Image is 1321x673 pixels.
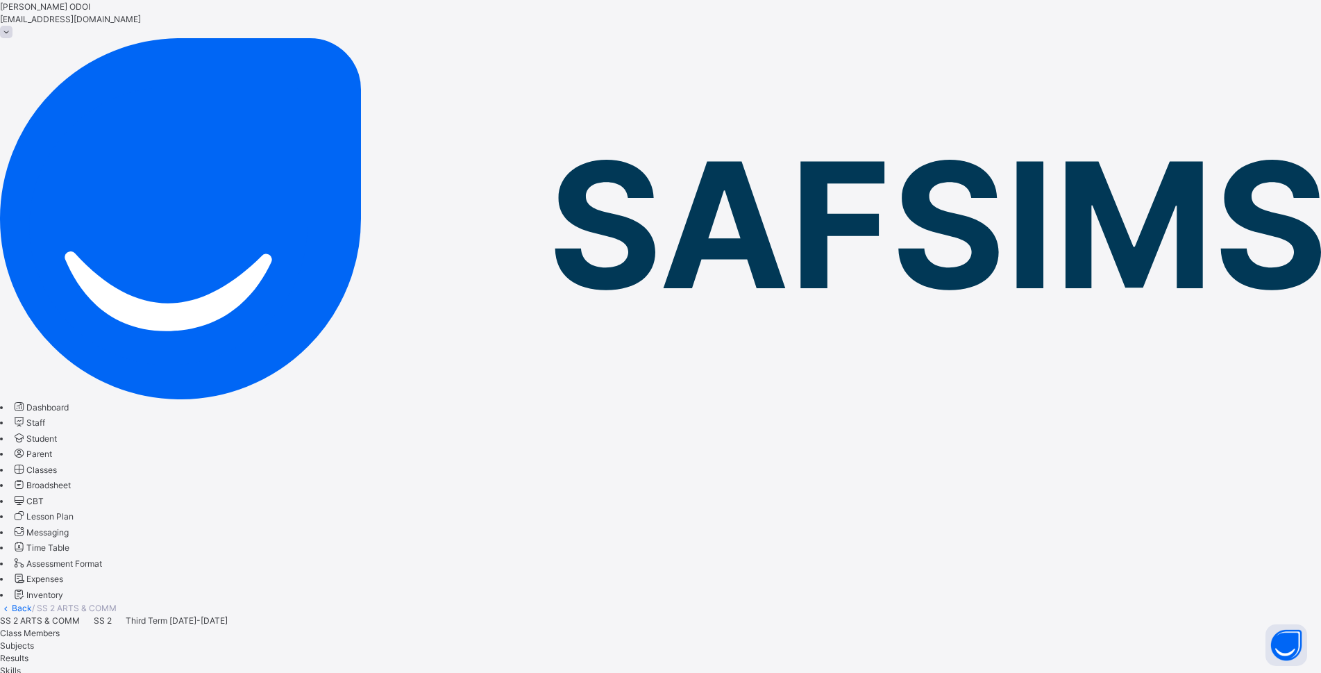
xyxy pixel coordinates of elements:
[12,511,74,522] a: Lesson Plan
[26,574,63,584] span: Expenses
[26,417,45,428] span: Staff
[12,449,52,459] a: Parent
[12,590,63,600] a: Inventory
[26,590,63,600] span: Inventory
[12,574,63,584] a: Expenses
[26,558,102,569] span: Assessment Format
[26,433,57,444] span: Student
[26,402,69,413] span: Dashboard
[12,402,69,413] a: Dashboard
[26,511,74,522] span: Lesson Plan
[1265,624,1307,666] button: Open asap
[32,603,117,613] span: / SS 2 ARTS & COMM
[126,615,228,626] span: Third Term [DATE]-[DATE]
[12,558,102,569] a: Assessment Format
[26,542,69,553] span: Time Table
[26,449,52,459] span: Parent
[12,480,71,490] a: Broadsheet
[94,615,112,626] span: SS 2
[26,496,44,506] span: CBT
[26,527,69,538] span: Messaging
[12,465,57,475] a: Classes
[12,496,44,506] a: CBT
[12,527,69,538] a: Messaging
[12,433,57,444] a: Student
[12,542,69,553] a: Time Table
[12,603,32,613] a: Back
[26,480,71,490] span: Broadsheet
[26,465,57,475] span: Classes
[12,417,45,428] a: Staff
